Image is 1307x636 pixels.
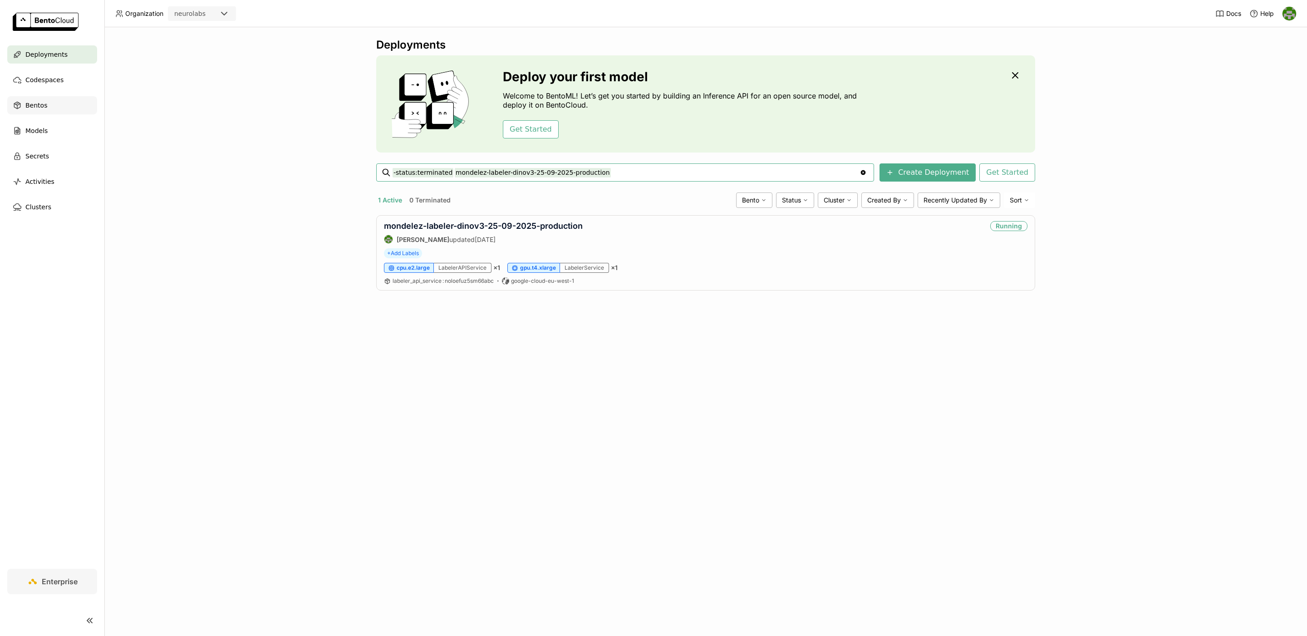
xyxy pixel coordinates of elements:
[861,192,914,208] div: Created By
[384,235,583,244] div: updated
[393,165,860,180] input: Search
[824,196,845,204] span: Cluster
[493,264,500,272] span: × 1
[7,71,97,89] a: Codespaces
[736,192,772,208] div: Bento
[7,569,97,594] a: Enterprise
[408,194,452,206] button: 0 Terminated
[918,192,1000,208] div: Recently Updated By
[434,263,491,273] div: LabelerAPIService
[384,221,583,231] a: mondelez-labeler-dinov3-25-09-2025-production
[979,163,1035,182] button: Get Started
[1004,192,1035,208] div: Sort
[25,125,48,136] span: Models
[611,264,618,272] span: × 1
[25,74,64,85] span: Codespaces
[174,9,206,18] div: neurolabs
[560,263,609,273] div: LabelerService
[475,236,496,243] span: [DATE]
[25,176,54,187] span: Activities
[7,147,97,165] a: Secrets
[1010,196,1022,204] span: Sort
[503,91,861,109] p: Welcome to BentoML! Let’s get you started by building an Inference API for an open source model, ...
[503,120,559,138] button: Get Started
[742,196,759,204] span: Bento
[397,264,430,271] span: cpu.e2.large
[25,100,47,111] span: Bentos
[782,196,801,204] span: Status
[503,69,861,84] h3: Deploy your first model
[880,163,976,182] button: Create Deployment
[7,198,97,216] a: Clusters
[1215,9,1241,18] a: Docs
[42,577,78,586] span: Enterprise
[376,38,1035,52] div: Deployments
[397,236,449,243] strong: [PERSON_NAME]
[393,277,494,285] a: labeler_api_service:noloefuz5sm66abc
[7,122,97,140] a: Models
[860,169,867,176] svg: Clear value
[384,248,422,258] span: +Add Labels
[1249,9,1274,18] div: Help
[7,173,97,191] a: Activities
[25,151,49,162] span: Secrets
[776,192,814,208] div: Status
[1226,10,1241,18] span: Docs
[818,192,858,208] div: Cluster
[384,235,393,243] img: Toby Thomas
[393,277,494,284] span: labeler_api_service noloefuz5sm66abc
[7,45,97,64] a: Deployments
[7,96,97,114] a: Bentos
[511,277,574,285] span: google-cloud-eu-west-1
[1282,7,1296,20] img: Toby Thomas
[125,10,163,18] span: Organization
[867,196,901,204] span: Created By
[13,13,79,31] img: logo
[376,194,404,206] button: 1 Active
[442,277,444,284] span: :
[924,196,987,204] span: Recently Updated By
[520,264,556,271] span: gpu.t4.xlarge
[383,70,481,138] img: cover onboarding
[25,202,51,212] span: Clusters
[1260,10,1274,18] span: Help
[990,221,1027,231] div: Running
[25,49,68,60] span: Deployments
